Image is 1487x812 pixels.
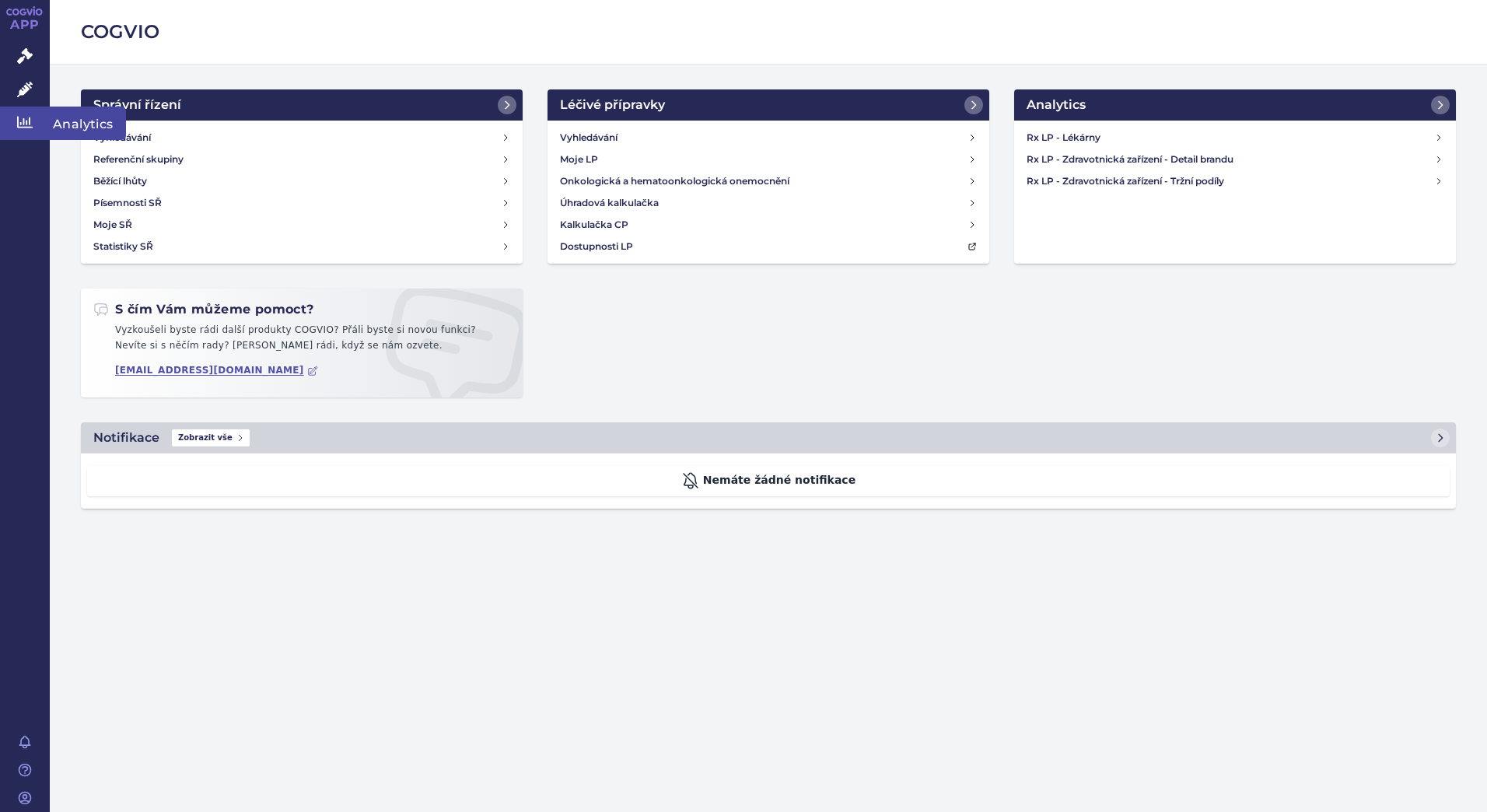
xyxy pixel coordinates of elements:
[87,192,516,214] a: Písemnosti SŘ
[1020,127,1450,149] a: Rx LP - Lékárny
[93,173,147,189] h4: Běžící lhůty
[560,195,659,211] h4: Úhradová kalkulačka
[81,89,523,121] a: Správní řízení
[93,429,159,447] h2: Notifikace
[93,195,162,211] h4: Písemnosti SŘ
[1027,173,1434,189] h4: Rx LP - Zdravotnická zařízení - Tržní podíly
[554,214,983,236] a: Kalkulačka CP
[93,239,153,254] h4: Statistiky SŘ
[115,365,318,376] a: [EMAIL_ADDRESS][DOMAIN_NAME]
[560,217,628,233] h4: Kalkulačka CP
[87,466,1450,496] div: Nemáte žádné notifikace
[1027,96,1086,114] h2: Analytics
[81,422,1456,453] a: NotifikaceZobrazit vše
[93,323,510,359] p: Vyzkoušeli byste rádi další produkty COGVIO? Přáli byste si novou funkci? Nevíte si s něčím rady?...
[172,429,250,446] span: Zobrazit vše
[554,170,983,192] a: Onkologická a hematoonkologická onemocnění
[554,236,983,257] a: Dostupnosti LP
[560,96,665,114] h2: Léčivé přípravky
[93,96,181,114] h2: Správní řízení
[87,127,516,149] a: Vyhledávání
[1020,170,1450,192] a: Rx LP - Zdravotnická zařízení - Tržní podíly
[554,149,983,170] a: Moje LP
[1027,152,1434,167] h4: Rx LP - Zdravotnická zařízení - Detail brandu
[93,152,184,167] h4: Referenční skupiny
[560,173,789,189] h4: Onkologická a hematoonkologická onemocnění
[87,170,516,192] a: Běžící lhůty
[560,152,598,167] h4: Moje LP
[554,127,983,149] a: Vyhledávání
[1014,89,1456,121] a: Analytics
[87,214,516,236] a: Moje SŘ
[560,130,618,145] h4: Vyhledávání
[93,217,132,233] h4: Moje SŘ
[560,239,633,254] h4: Dostupnosti LP
[554,192,983,214] a: Úhradová kalkulačka
[93,301,314,318] h2: S čím Vám můžeme pomoct?
[87,236,516,257] a: Statistiky SŘ
[81,19,1456,45] h2: COGVIO
[1027,130,1434,145] h4: Rx LP - Lékárny
[50,107,126,139] span: Analytics
[87,149,516,170] a: Referenční skupiny
[1020,149,1450,170] a: Rx LP - Zdravotnická zařízení - Detail brandu
[548,89,989,121] a: Léčivé přípravky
